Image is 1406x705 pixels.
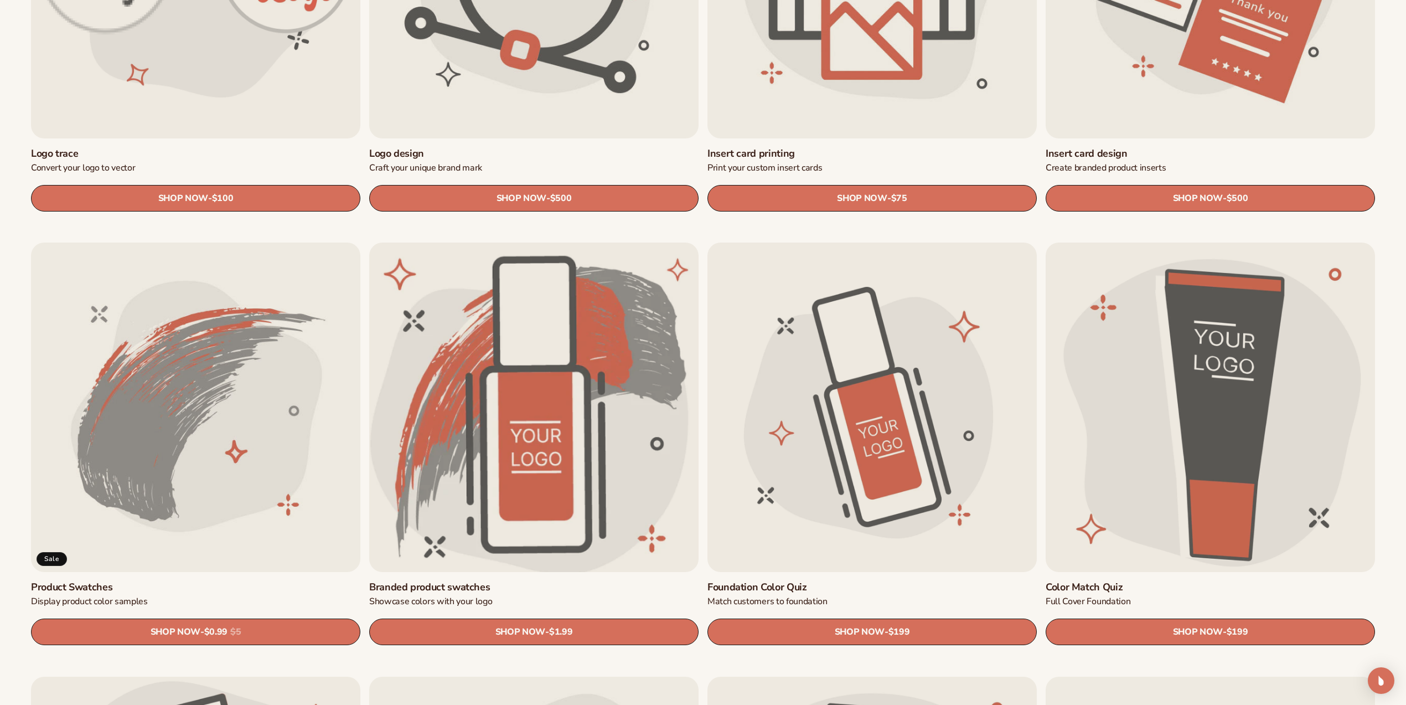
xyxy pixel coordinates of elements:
span: $1.99 [549,627,572,638]
a: SHOP NOW- $75 [707,185,1037,212]
a: SHOP NOW- $100 [31,185,360,212]
span: SHOP NOW [835,627,885,637]
a: Logo design [369,147,699,160]
span: $0.99 [204,627,228,638]
span: SHOP NOW [837,193,887,204]
a: SHOP NOW- $500 [1046,185,1375,212]
div: Open Intercom Messenger [1368,667,1394,694]
span: $199 [888,627,910,638]
a: SHOP NOW- $199 [707,619,1037,646]
a: Insert card design [1046,147,1375,160]
a: SHOP NOW- $0.99 $5 [31,619,360,646]
span: SHOP NOW [1173,193,1223,204]
span: SHOP NOW [1173,627,1223,637]
span: SHOP NOW [158,193,208,204]
a: Foundation Color Quiz [707,581,1037,594]
span: $100 [212,193,234,204]
a: Branded product swatches [369,581,699,594]
a: Color Match Quiz [1046,581,1375,594]
span: SHOP NOW [151,627,200,637]
span: $75 [891,193,907,204]
span: $500 [1227,193,1248,204]
span: SHOP NOW [495,627,545,637]
s: $5 [230,627,241,638]
span: $199 [1227,627,1248,638]
a: SHOP NOW- $500 [369,185,699,212]
span: SHOP NOW [497,193,546,204]
a: Insert card printing [707,147,1037,160]
a: Logo trace [31,147,360,160]
a: Product Swatches [31,581,360,594]
span: $500 [550,193,572,204]
a: SHOP NOW- $1.99 [369,619,699,646]
a: SHOP NOW- $199 [1046,619,1375,646]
